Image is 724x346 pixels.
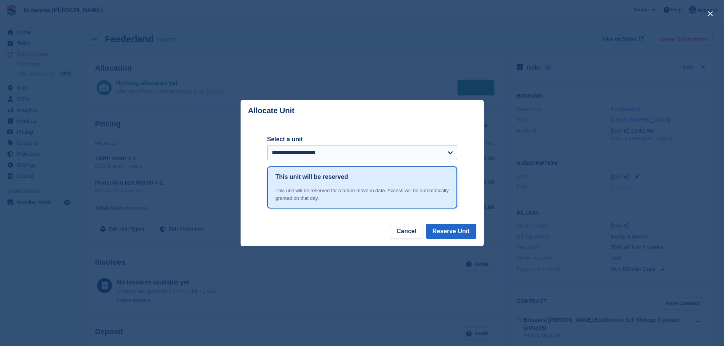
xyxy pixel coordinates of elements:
[704,8,716,20] button: close
[267,135,457,144] label: Select a unit
[276,187,449,202] div: This unit will be reserved for a future move-in date. Access will be automatically granted on tha...
[248,106,295,115] p: Allocate Unit
[276,172,348,182] h1: This unit will be reserved
[426,224,476,239] button: Reserve Unit
[390,224,423,239] button: Cancel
